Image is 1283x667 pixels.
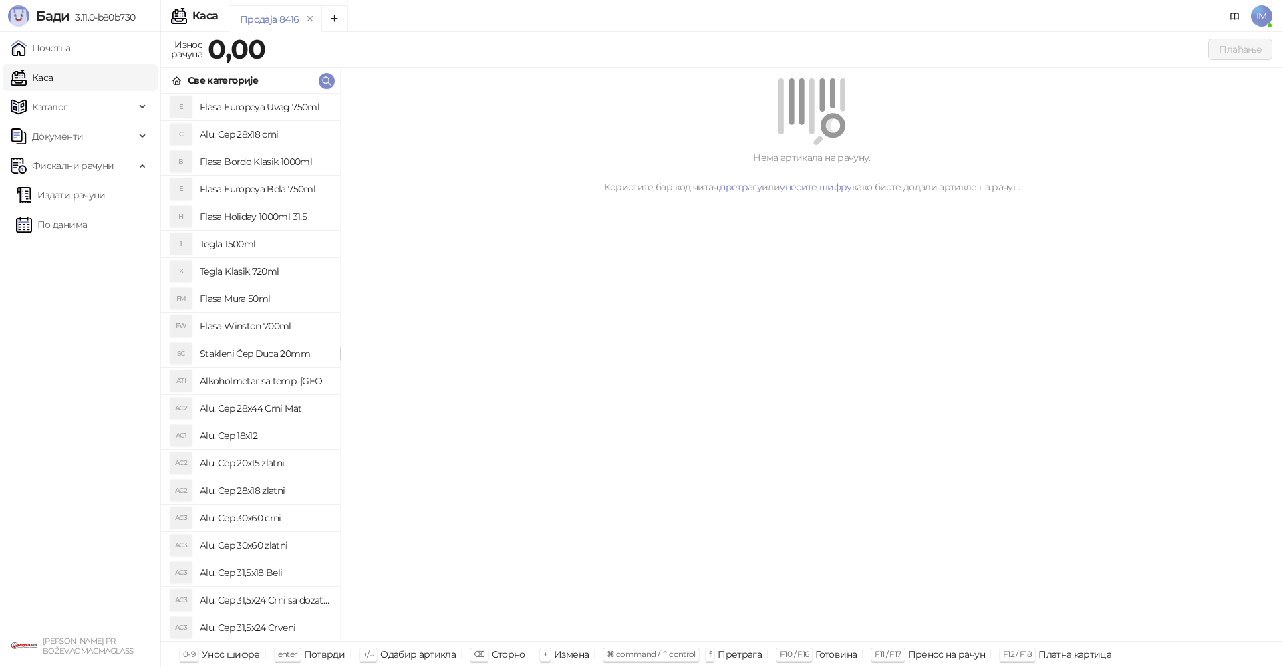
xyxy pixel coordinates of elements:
[192,11,218,21] div: Каса
[170,562,192,583] div: AC3
[1208,39,1272,60] button: Плаћање
[815,646,857,663] div: Готовина
[170,206,192,227] div: H
[170,480,192,501] div: AC2
[908,646,985,663] div: Пренос на рачун
[200,206,329,227] h4: Flasa Holiday 1000ml 31,5
[200,507,329,529] h4: Alu. Cep 30x60 crni
[36,8,69,24] span: Бади
[709,649,711,659] span: f
[8,5,29,27] img: Logo
[357,150,1267,194] div: Нема артикала на рачуну. Користите бар код читач, или како бисте додали артикле на рачун.
[554,646,589,663] div: Измена
[202,646,260,663] div: Унос шифре
[607,649,696,659] span: ⌘ command / ⌃ control
[170,178,192,200] div: E
[780,649,809,659] span: F10 / F16
[363,649,374,659] span: ↑/↓
[16,182,106,209] a: Издати рачуни
[474,649,484,659] span: ⌫
[240,12,299,27] div: Продаја 8416
[200,315,329,337] h4: Flasa Winston 700ml
[69,11,135,23] span: 3.11.0-b80b730
[301,13,319,25] button: remove
[170,151,192,172] div: B
[200,562,329,583] h4: Alu. Cep 31,5x18 Beli
[168,36,205,63] div: Износ рачуна
[304,646,345,663] div: Потврди
[170,589,192,611] div: AC3
[11,64,53,91] a: Каса
[1038,646,1111,663] div: Платна картица
[718,646,762,663] div: Претрага
[720,181,762,193] a: претрагу
[170,398,192,419] div: AC2
[170,96,192,118] div: E
[170,233,192,255] div: 1
[200,124,329,145] h4: Alu. Cep 28x18 crni
[200,589,329,611] h4: Alu. Cep 31,5x24 Crni sa dozatorom
[11,632,37,659] img: 64x64-companyLogo-1893ffd3-f8d7-40ed-872e-741d608dc9d9.png
[200,425,329,446] h4: Alu. Cep 18x12
[200,452,329,474] h4: Alu. Cep 20x15 zlatni
[32,94,68,120] span: Каталог
[543,649,547,659] span: +
[43,636,133,656] small: [PERSON_NAME] PR BOŽEVAC MAGMAGLASS
[170,370,192,392] div: ATI
[16,211,87,238] a: По данима
[321,5,348,32] button: Add tab
[208,33,265,65] strong: 0,00
[161,94,340,641] div: grid
[183,649,195,659] span: 0-9
[32,152,114,179] span: Фискални рачуни
[170,343,192,364] div: SČ
[200,96,329,118] h4: Flasa Europeya Uvag 750ml
[278,649,297,659] span: enter
[200,233,329,255] h4: Tegla 1500ml
[170,315,192,337] div: FW
[200,261,329,282] h4: Tegla Klasik 720ml
[1224,5,1246,27] a: Документација
[170,452,192,474] div: AC2
[11,35,71,61] a: Почетна
[200,617,329,638] h4: Alu. Cep 31,5x24 Crveni
[170,507,192,529] div: AC3
[1251,5,1272,27] span: IM
[1003,649,1032,659] span: F12 / F18
[780,181,852,193] a: унесите шифру
[170,425,192,446] div: AC1
[170,288,192,309] div: FM
[380,646,456,663] div: Одабир артикла
[200,343,329,364] h4: Stakleni Čep Duca 20mm
[200,178,329,200] h4: Flasa Europeya Bela 750ml
[170,124,192,145] div: C
[188,73,258,88] div: Све категорије
[875,649,901,659] span: F11 / F17
[170,535,192,556] div: AC3
[200,398,329,419] h4: Alu, Cep 28x44 Crni Mat
[200,288,329,309] h4: Flasa Mura 50ml
[492,646,525,663] div: Сторно
[170,261,192,282] div: K
[200,480,329,501] h4: Alu. Cep 28x18 zlatni
[200,151,329,172] h4: Flasa Bordo Klasik 1000ml
[200,535,329,556] h4: Alu. Cep 30x60 zlatni
[32,123,83,150] span: Документи
[170,617,192,638] div: AC3
[200,370,329,392] h4: Alkoholmetar sa temp. [GEOGRAPHIC_DATA]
